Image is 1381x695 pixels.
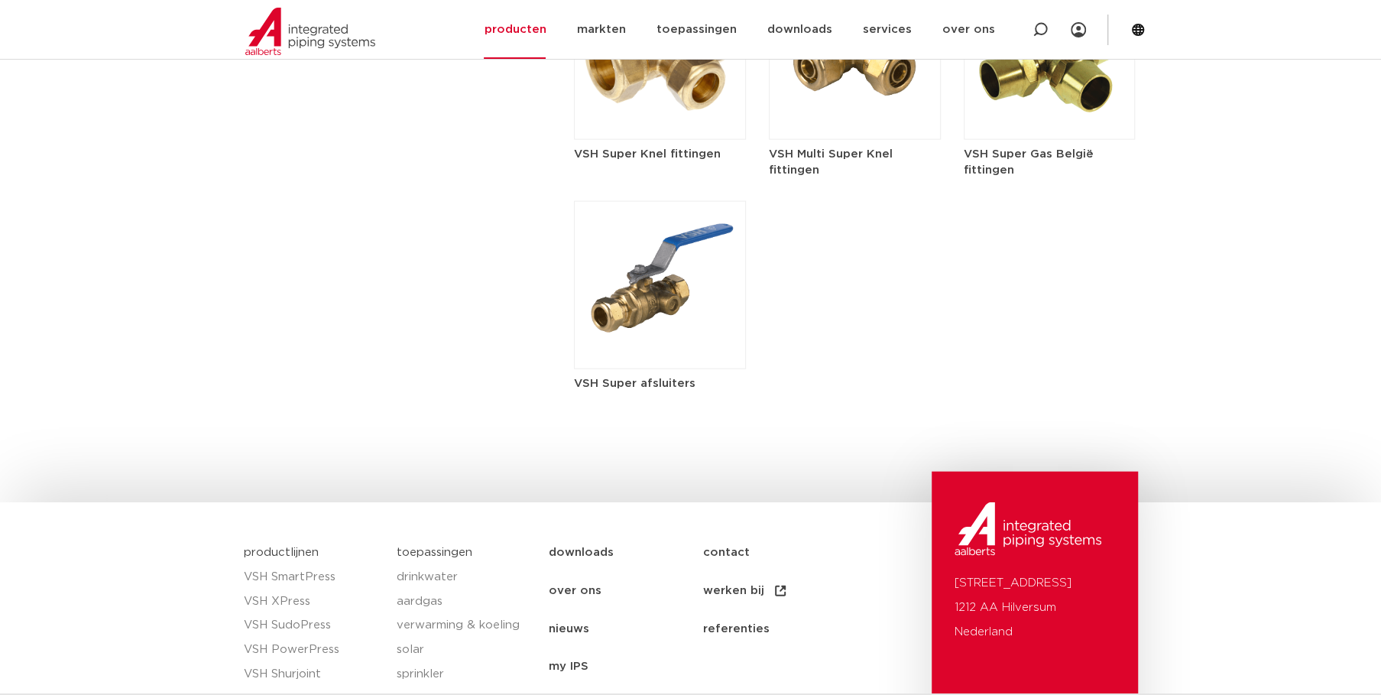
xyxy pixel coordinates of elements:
a: over ons [549,572,702,610]
a: VSH SmartPress [244,565,381,589]
h5: VSH Super Knel fittingen [574,146,746,162]
a: verwarming & koeling [396,613,533,638]
nav: Menu [549,534,924,687]
a: contact [702,534,856,572]
a: drinkwater [396,565,533,589]
a: productlijnen [244,547,319,558]
h5: VSH Super afsluiters [574,375,746,391]
h5: VSH Super Gas België fittingen [964,146,1136,178]
a: VSH Super Gas België fittingen [964,50,1136,178]
a: VSH XPress [244,589,381,614]
h5: VSH Multi Super Knel fittingen [769,146,941,178]
a: my IPS [549,648,702,686]
a: solar [396,638,533,662]
a: werken bij [702,572,856,610]
a: VSH Super afsluiters [574,279,746,391]
a: referenties [702,610,856,648]
a: VSH Shurjoint [244,662,381,687]
a: nieuws [549,610,702,648]
a: toepassingen [396,547,472,558]
a: VSH SudoPress [244,613,381,638]
div: my IPS [1071,13,1086,47]
a: VSH PowerPress [244,638,381,662]
a: aardgas [396,589,533,614]
a: VSH Super Knel fittingen [574,50,746,162]
p: [STREET_ADDRESS] 1212 AA Hilversum Nederland [955,571,1115,645]
a: downloads [549,534,702,572]
a: sprinkler [396,662,533,687]
a: VSH Multi Super Knel fittingen [769,50,941,178]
